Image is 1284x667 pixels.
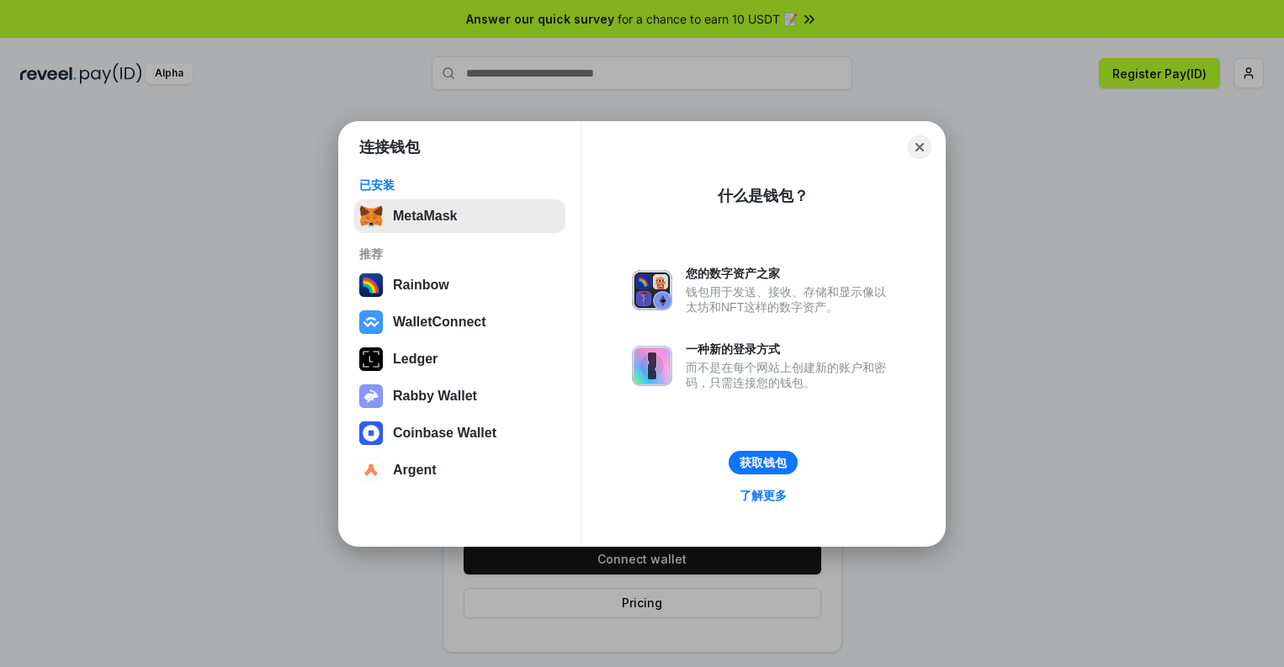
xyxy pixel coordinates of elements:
button: Rabby Wallet [354,379,565,413]
div: Coinbase Wallet [393,426,496,441]
div: WalletConnect [393,315,486,330]
button: MetaMask [354,199,565,233]
img: svg+xml,%3Csvg%20width%3D%2228%22%20height%3D%2228%22%20viewBox%3D%220%200%2028%2028%22%20fill%3D... [359,421,383,445]
div: 您的数字资产之家 [686,266,894,281]
div: 钱包用于发送、接收、存储和显示像以太坊和NFT这样的数字资产。 [686,284,894,315]
img: svg+xml,%3Csvg%20width%3D%2228%22%20height%3D%2228%22%20viewBox%3D%220%200%2028%2028%22%20fill%3D... [359,310,383,334]
img: svg+xml,%3Csvg%20xmlns%3D%22http%3A%2F%2Fwww.w3.org%2F2000%2Fsvg%22%20fill%3D%22none%22%20viewBox... [632,346,672,386]
img: svg+xml,%3Csvg%20xmlns%3D%22http%3A%2F%2Fwww.w3.org%2F2000%2Fsvg%22%20fill%3D%22none%22%20viewBox... [359,384,383,408]
button: Close [908,135,931,159]
button: Argent [354,453,565,487]
div: MetaMask [393,209,457,224]
button: Rainbow [354,268,565,302]
div: Argent [393,463,437,478]
h1: 连接钱包 [359,137,420,157]
a: 了解更多 [730,484,797,506]
img: svg+xml,%3Csvg%20fill%3D%22none%22%20height%3D%2233%22%20viewBox%3D%220%200%2035%2033%22%20width%... [359,204,383,228]
div: 什么是钱包？ [718,186,809,206]
div: Ledger [393,352,438,367]
img: svg+xml,%3Csvg%20xmlns%3D%22http%3A%2F%2Fwww.w3.org%2F2000%2Fsvg%22%20fill%3D%22none%22%20viewBox... [632,270,672,310]
img: svg+xml,%3Csvg%20xmlns%3D%22http%3A%2F%2Fwww.w3.org%2F2000%2Fsvg%22%20width%3D%2228%22%20height%3... [359,347,383,371]
button: Ledger [354,342,565,376]
div: Rabby Wallet [393,389,477,404]
div: 了解更多 [740,488,787,503]
div: 已安装 [359,177,560,193]
button: 获取钱包 [729,451,798,474]
div: Rainbow [393,278,449,293]
div: 推荐 [359,246,560,262]
button: Coinbase Wallet [354,416,565,450]
div: 获取钱包 [740,455,787,470]
img: svg+xml,%3Csvg%20width%3D%22120%22%20height%3D%22120%22%20viewBox%3D%220%200%20120%20120%22%20fil... [359,273,383,297]
button: WalletConnect [354,305,565,339]
div: 而不是在每个网站上创建新的账户和密码，只需连接您的钱包。 [686,360,894,390]
div: 一种新的登录方式 [686,341,894,357]
img: svg+xml,%3Csvg%20width%3D%2228%22%20height%3D%2228%22%20viewBox%3D%220%200%2028%2028%22%20fill%3D... [359,458,383,482]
